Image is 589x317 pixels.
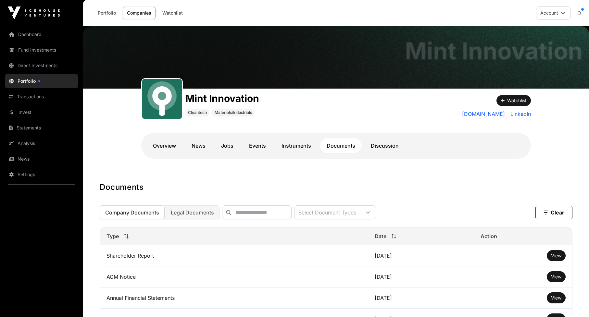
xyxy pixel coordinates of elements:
[146,138,526,153] nav: Tabs
[215,138,240,153] a: Jobs
[100,287,368,309] td: Annual Financial Statements
[5,58,78,73] a: Direct Investments
[551,295,561,301] a: View
[496,95,531,106] button: Watchlist
[364,138,405,153] a: Discussion
[508,110,531,118] a: LinkedIn
[243,138,272,153] a: Events
[123,7,156,19] a: Companies
[320,138,362,153] a: Documents
[100,205,165,219] button: Company Documents
[5,152,78,166] a: News
[5,167,78,182] a: Settings
[5,74,78,88] a: Portfolio
[215,110,252,115] span: Materials/Industrials
[94,7,120,19] a: Portfolio
[171,209,214,216] span: Legal Documents
[557,286,589,317] iframe: Chat Widget
[535,206,572,219] button: Clear
[5,27,78,42] a: Dashboard
[185,92,259,104] h1: Mint Innovation
[5,121,78,135] a: Statements
[405,39,583,63] h1: Mint Innovation
[5,90,78,104] a: Transactions
[294,206,360,219] div: Select Document Types
[275,138,318,153] a: Instruments
[368,287,474,309] td: [DATE]
[100,182,572,192] h1: Documents
[368,266,474,287] td: [DATE]
[146,138,182,153] a: Overview
[547,250,566,261] button: View
[5,136,78,151] a: Analysis
[547,292,566,303] button: View
[105,209,159,216] span: Company Documents
[368,245,474,266] td: [DATE]
[144,81,180,116] img: Mint.svg
[375,232,386,240] span: Date
[481,232,497,240] span: Action
[158,7,187,19] a: Watchlist
[83,26,589,89] img: Mint Innovation
[462,110,505,118] a: [DOMAIN_NAME]
[5,105,78,119] a: Invest
[536,6,571,19] button: Account
[547,271,566,282] button: View
[107,232,119,240] span: Type
[165,205,219,219] button: Legal Documents
[551,274,561,280] a: View
[188,110,207,115] span: Cleantech
[100,266,368,287] td: AGM Notice
[100,245,368,266] td: Shareholder Report
[5,43,78,57] a: Fund Investments
[551,252,561,259] a: View
[8,6,60,19] img: Icehouse Ventures Logo
[185,138,212,153] a: News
